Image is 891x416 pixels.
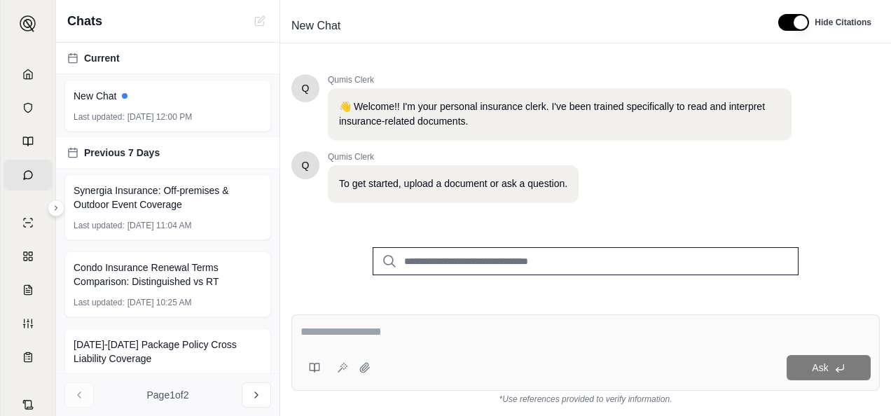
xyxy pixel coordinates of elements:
[4,308,53,339] a: Custom Report
[84,51,120,65] span: Current
[286,15,346,37] span: New Chat
[74,297,125,308] span: Last updated:
[127,220,192,231] span: [DATE] 11:04 AM
[74,89,116,103] span: New Chat
[812,362,828,373] span: Ask
[67,11,102,31] span: Chats
[20,15,36,32] img: Expand sidebar
[127,111,192,123] span: [DATE] 12:00 PM
[4,241,53,272] a: Policy Comparisons
[328,74,792,85] span: Qumis Clerk
[4,207,53,238] a: Single Policy
[4,59,53,90] a: Home
[14,10,42,38] button: Expand sidebar
[302,158,310,172] span: Hello
[4,342,53,373] a: Coverage Table
[251,13,268,29] button: New Chat
[291,391,880,405] div: *Use references provided to verify information.
[74,338,262,366] span: [DATE]-[DATE] Package Policy Cross Liability Coverage
[74,220,125,231] span: Last updated:
[74,261,262,289] span: Condo Insurance Renewal Terms Comparison: Distinguished vs RT
[48,200,64,216] button: Expand sidebar
[339,99,780,129] p: 👋 Welcome!! I'm your personal insurance clerk. I've been trained specifically to read and interpr...
[302,81,310,95] span: Hello
[147,388,189,402] span: Page 1 of 2
[4,126,53,157] a: Prompt Library
[4,275,53,305] a: Claim Coverage
[74,111,125,123] span: Last updated:
[74,183,262,212] span: Synergia Insurance: Off-premises & Outdoor Event Coverage
[328,151,579,162] span: Qumis Clerk
[84,146,160,160] span: Previous 7 Days
[286,15,761,37] div: Edit Title
[4,160,53,190] a: Chat
[339,176,567,191] p: To get started, upload a document or ask a question.
[815,17,871,28] span: Hide Citations
[4,92,53,123] a: Documents Vault
[787,355,871,380] button: Ask
[127,297,192,308] span: [DATE] 10:25 AM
